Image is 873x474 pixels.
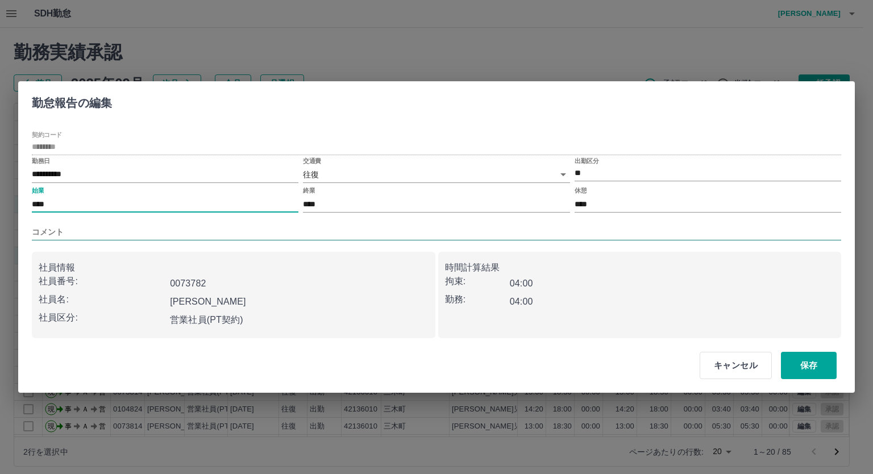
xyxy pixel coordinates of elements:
p: 社員番号: [39,275,165,288]
label: 契約コード [32,130,62,139]
p: 社員情報 [39,261,429,275]
p: 社員区分: [39,311,165,325]
b: [PERSON_NAME] [170,297,246,306]
b: 04:00 [510,297,533,306]
b: 0073782 [170,278,206,288]
label: 終業 [303,186,315,195]
label: 交通費 [303,156,321,165]
b: 営業社員(PT契約) [170,315,243,325]
label: 勤務日 [32,156,50,165]
label: 出勤区分 [575,156,598,165]
label: 始業 [32,186,44,195]
div: 往復 [303,167,569,183]
p: 時間計算結果 [445,261,835,275]
h2: 勤怠報告の編集 [18,81,126,120]
button: 保存 [781,352,837,379]
p: 勤務: [445,293,510,306]
label: 休憩 [575,186,587,195]
b: 04:00 [510,278,533,288]
p: 社員名: [39,293,165,306]
button: キャンセル [700,352,772,379]
p: 拘束: [445,275,510,288]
